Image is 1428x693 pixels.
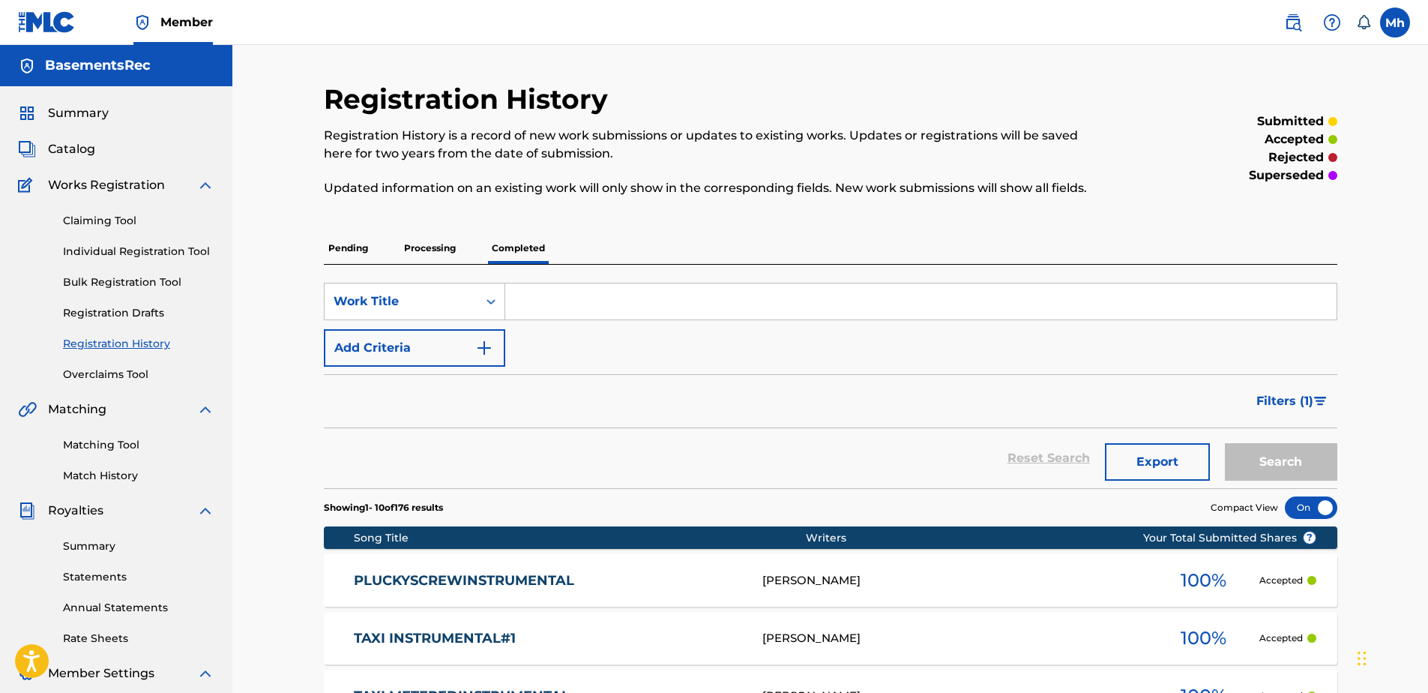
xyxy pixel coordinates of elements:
[324,232,373,264] p: Pending
[1386,457,1428,578] iframe: Resource Center
[63,336,214,352] a: Registration History
[1259,574,1303,587] p: Accepted
[324,283,1337,488] form: Search Form
[18,140,95,158] a: CatalogCatalog
[1284,13,1302,31] img: search
[18,664,36,682] img: Member Settings
[762,630,1148,647] div: [PERSON_NAME]
[18,57,36,75] img: Accounts
[1143,530,1316,546] span: Your Total Submitted Shares
[1356,15,1371,30] div: Notifications
[487,232,549,264] p: Completed
[18,104,36,122] img: Summary
[160,13,213,31] span: Member
[1181,567,1226,594] span: 100 %
[1265,130,1324,148] p: accepted
[324,127,1104,163] p: Registration History is a record of new work submissions or updates to existing works. Updates or...
[1249,166,1324,184] p: superseded
[354,572,742,589] a: PLUCKYSCREWINSTRUMENTAL
[45,57,151,74] h5: BasementsRec
[48,664,154,682] span: Member Settings
[1259,631,1303,645] p: Accepted
[806,530,1191,546] div: Writers
[354,630,742,647] a: TAXI INSTRUMENTAL#1
[1181,625,1226,652] span: 100 %
[1268,148,1324,166] p: rejected
[48,140,95,158] span: Catalog
[63,631,214,646] a: Rate Sheets
[18,176,37,194] img: Works Registration
[324,329,505,367] button: Add Criteria
[18,502,36,520] img: Royalties
[762,572,1148,589] div: [PERSON_NAME]
[1257,112,1324,130] p: submitted
[324,82,615,116] h2: Registration History
[1353,621,1428,693] iframe: Chat Widget
[400,232,460,264] p: Processing
[1314,397,1327,406] img: filter
[1304,532,1316,544] span: ?
[196,400,214,418] img: expand
[1105,443,1210,481] button: Export
[18,11,76,33] img: MLC Logo
[1323,13,1341,31] img: help
[196,502,214,520] img: expand
[63,437,214,453] a: Matching Tool
[63,367,214,382] a: Overclaims Tool
[63,274,214,290] a: Bulk Registration Tool
[48,400,106,418] span: Matching
[1380,7,1410,37] div: User Menu
[48,176,165,194] span: Works Registration
[63,305,214,321] a: Registration Drafts
[63,538,214,554] a: Summary
[354,530,806,546] div: Song Title
[475,339,493,357] img: 9d2ae6d4665cec9f34b9.svg
[63,468,214,484] a: Match History
[48,104,109,122] span: Summary
[63,569,214,585] a: Statements
[1256,392,1313,410] span: Filters ( 1 )
[1278,7,1308,37] a: Public Search
[63,600,214,616] a: Annual Statements
[1247,382,1337,420] button: Filters (1)
[324,179,1104,197] p: Updated information on an existing work will only show in the corresponding fields. New work subm...
[18,140,36,158] img: Catalog
[334,292,469,310] div: Work Title
[63,244,214,259] a: Individual Registration Tool
[324,501,443,514] p: Showing 1 - 10 of 176 results
[18,104,109,122] a: SummarySummary
[18,400,37,418] img: Matching
[48,502,103,520] span: Royalties
[1211,501,1278,514] span: Compact View
[1358,636,1367,681] div: Drag
[1317,7,1347,37] div: Help
[133,13,151,31] img: Top Rightsholder
[196,176,214,194] img: expand
[196,664,214,682] img: expand
[63,213,214,229] a: Claiming Tool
